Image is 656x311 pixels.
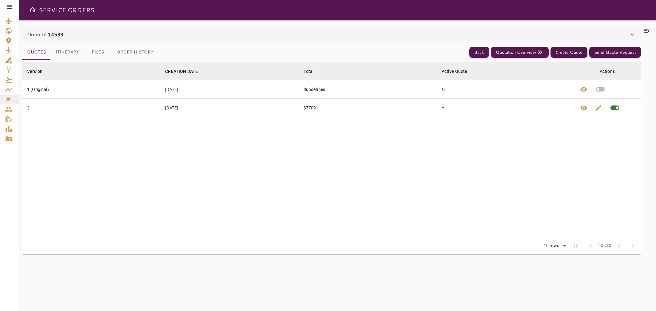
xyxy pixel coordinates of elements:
div: Active Quote [442,68,467,75]
td: [DATE] [160,99,298,117]
button: Send Quote Request [589,47,641,58]
button: Files [84,45,112,60]
span: CREATION DATE [165,68,206,75]
button: Create Quote [551,47,587,58]
div: CREATION DATE [165,68,198,75]
button: View quote details [576,99,591,117]
b: 14539 [48,31,63,38]
div: Version [27,68,42,75]
span: This quote is already active [606,99,624,117]
div: basic tabs example [22,45,158,60]
span: Last Page [626,238,641,253]
button: Quotation Overview [491,47,549,58]
span: visibility [580,86,587,93]
button: Set quote as active quote [591,80,609,98]
button: View quote details [576,80,591,98]
span: Previous Page [583,238,598,253]
td: $undefined [299,80,437,99]
span: edit [595,104,602,112]
td: [DATE] [160,80,298,99]
button: Quotes [22,45,51,60]
div: 10 rows [540,241,568,250]
div: Order Id:14539 [22,27,641,42]
td: N [437,80,575,99]
button: Edit quote [591,99,606,117]
button: Order History [112,45,158,60]
span: Version [27,68,50,75]
span: First Page [568,238,583,253]
p: Order Id: [27,31,63,38]
span: Active Quote [442,68,475,75]
button: Back [469,47,489,58]
td: 1 (Original) [22,80,160,99]
span: Total [304,68,322,75]
button: Itinerary [51,45,84,60]
span: 1-2 of 2 [598,243,611,249]
td: $7709 [299,99,437,117]
h6: SERVICE ORDERS [39,5,94,15]
span: visibility [580,104,587,112]
div: 10 rows [542,243,561,248]
span: Next Page [611,238,626,253]
button: Open drawer [26,4,39,16]
td: 2 [22,99,160,117]
td: Y [437,99,575,117]
div: Total [304,68,314,75]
